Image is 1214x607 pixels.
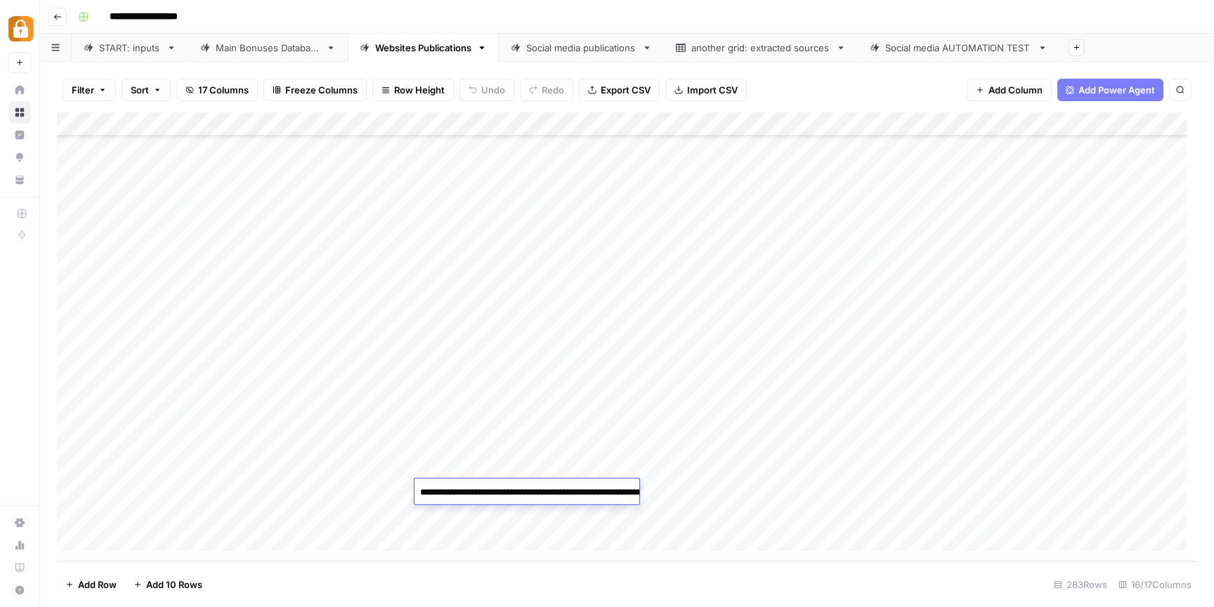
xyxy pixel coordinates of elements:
img: Adzz Logo [8,16,34,41]
button: Import CSV [665,79,747,101]
div: Social media AUTOMATION TEST [885,41,1032,55]
div: Websites Publications [375,41,471,55]
button: 17 Columns [176,79,258,101]
a: Home [8,79,31,101]
button: Workspace: Adzz [8,11,31,46]
div: 283 Rows [1048,573,1113,596]
span: Add Column [988,83,1043,97]
div: Main Bonuses Database [216,41,320,55]
span: Add 10 Rows [146,577,202,592]
a: Your Data [8,169,31,191]
span: Freeze Columns [285,83,358,97]
span: Filter [72,83,94,97]
button: Export CSV [579,79,660,101]
div: another grid: extracted sources [691,41,830,55]
a: Insights [8,124,31,146]
a: Main Bonuses Database [188,34,348,62]
span: Add Row [78,577,117,592]
a: START: inputs [72,34,188,62]
button: Sort [122,79,171,101]
span: 17 Columns [198,83,249,97]
span: Export CSV [601,83,651,97]
span: Sort [131,83,149,97]
button: Redo [520,79,573,101]
button: Row Height [372,79,454,101]
button: Help + Support [8,579,31,601]
a: Usage [8,534,31,556]
span: Undo [481,83,505,97]
button: Undo [459,79,514,101]
span: Redo [542,83,564,97]
a: Social media AUTOMATION TEST [858,34,1059,62]
a: Browse [8,101,31,124]
div: Social media publications [526,41,637,55]
span: Add Power Agent [1078,83,1155,97]
button: Filter [63,79,116,101]
a: Websites Publications [348,34,499,62]
a: Learning Hub [8,556,31,579]
div: START: inputs [99,41,161,55]
button: Add Row [57,573,125,596]
a: Opportunities [8,146,31,169]
a: another grid: extracted sources [664,34,858,62]
span: Row Height [394,83,445,97]
span: Import CSV [687,83,738,97]
button: Add Power Agent [1057,79,1163,101]
a: Settings [8,511,31,534]
button: Add Column [967,79,1052,101]
button: Add 10 Rows [125,573,211,596]
div: 16/17 Columns [1113,573,1197,596]
button: Freeze Columns [263,79,367,101]
a: Social media publications [499,34,664,62]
